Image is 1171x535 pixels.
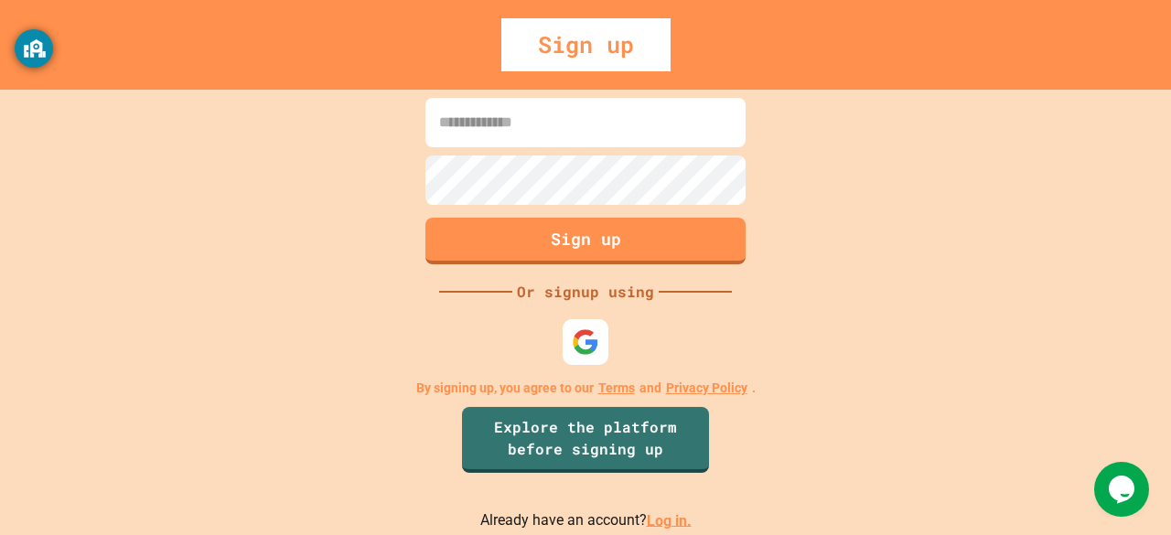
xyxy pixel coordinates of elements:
[1094,462,1153,517] iframe: chat widget
[416,379,756,398] p: By signing up, you agree to our and .
[512,281,659,303] div: Or signup using
[572,328,599,356] img: google-icon.svg
[666,379,747,398] a: Privacy Policy
[15,29,53,68] button: GoGuardian Privacy Information
[598,379,635,398] a: Terms
[462,407,709,473] a: Explore the platform before signing up
[480,509,692,532] p: Already have an account?
[647,511,692,529] a: Log in.
[501,18,671,71] div: Sign up
[425,218,746,264] button: Sign up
